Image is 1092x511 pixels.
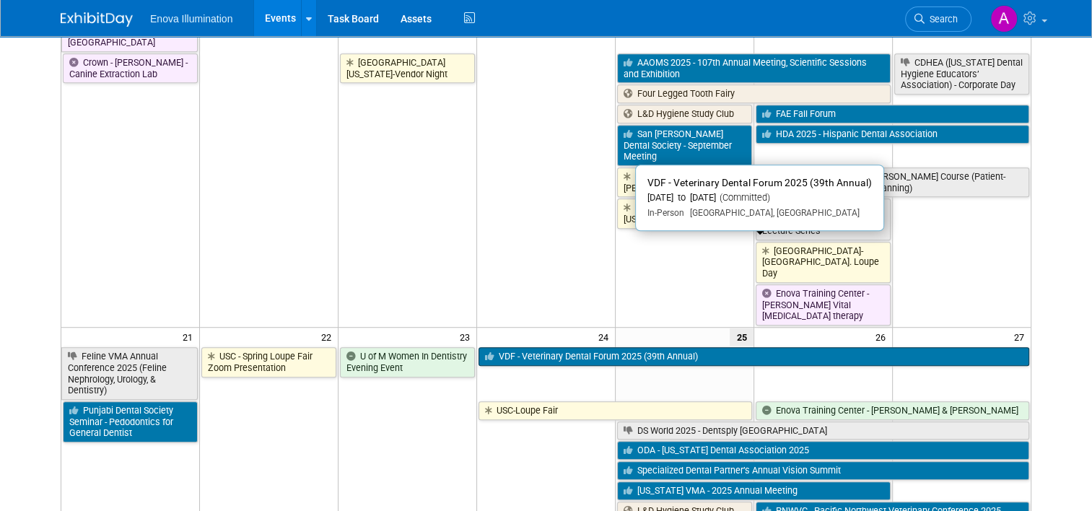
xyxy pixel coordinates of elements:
[61,12,133,27] img: ExhibitDay
[647,177,872,188] span: VDF - Veterinary Dental Forum 2025 (39th Annual)
[181,328,199,346] span: 21
[730,328,754,346] span: 25
[874,328,892,346] span: 26
[756,125,1029,144] a: HDA 2025 - Hispanic Dental Association
[61,347,198,400] a: Feline VMA Annual Conference 2025 (Feline Nephrology, Urology, & Dentistry)
[340,347,475,377] a: U of M Women In Dentistry Evening Event
[63,53,198,83] a: Crown - [PERSON_NAME] - Canine Extraction Lab
[756,401,1029,420] a: Enova Training Center - [PERSON_NAME] & [PERSON_NAME]
[617,198,752,228] a: [GEOGRAPHIC_DATA][US_STATE]-Loupe Day
[716,192,770,203] span: (Committed)
[617,53,891,83] a: AAOMS 2025 - 107th Annual Meeting, Scientific Sessions and Exhibition
[756,105,1029,123] a: FAE Fall Forum
[647,208,684,218] span: In-Person
[1013,328,1031,346] span: 27
[617,84,891,103] a: Four Legged Tooth Fairy
[756,284,891,326] a: Enova Training Center - [PERSON_NAME] Vital [MEDICAL_DATA] therapy
[756,242,891,283] a: [GEOGRAPHIC_DATA]-[GEOGRAPHIC_DATA]. Loupe Day
[617,422,1029,440] a: DS World 2025 - Dentsply [GEOGRAPHIC_DATA]
[479,347,1029,366] a: VDF - Veterinary Dental Forum 2025 (39th Annual)
[617,167,752,197] a: UNC-[PERSON_NAME] Vendor Day
[63,401,198,442] a: Punjabi Dental Society Seminar - Pedodontics for General Dentist
[617,125,752,166] a: San [PERSON_NAME] Dental Society - September Meeting
[617,441,1029,460] a: ODA - [US_STATE] Dental Association 2025
[340,53,475,83] a: [GEOGRAPHIC_DATA][US_STATE]-Vendor Night
[617,105,752,123] a: L&D Hygiene Study Club
[925,14,958,25] span: Search
[905,6,971,32] a: Search
[458,328,476,346] span: 23
[479,401,752,420] a: USC-Loupe Fair
[150,13,232,25] span: Enova Illumination
[201,347,336,377] a: USC - Spring Loupe Fair Zoom Presentation
[617,461,1029,480] a: Specialized Dental Partner’s Annual Vision Summit
[756,167,1029,197] a: [GEOGRAPHIC_DATA] - [PERSON_NAME] Course (Patient-Centered Dental Treatment Planning)
[684,208,860,218] span: [GEOGRAPHIC_DATA], [GEOGRAPHIC_DATA]
[617,481,891,500] a: [US_STATE] VMA - 2025 Annual Meeting
[597,328,615,346] span: 24
[894,53,1029,95] a: CDHEA ([US_STATE] Dental Hygiene Educators’ Association) - Corporate Day
[990,5,1018,32] img: Andrea Miller
[320,328,338,346] span: 22
[647,192,872,204] div: [DATE] to [DATE]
